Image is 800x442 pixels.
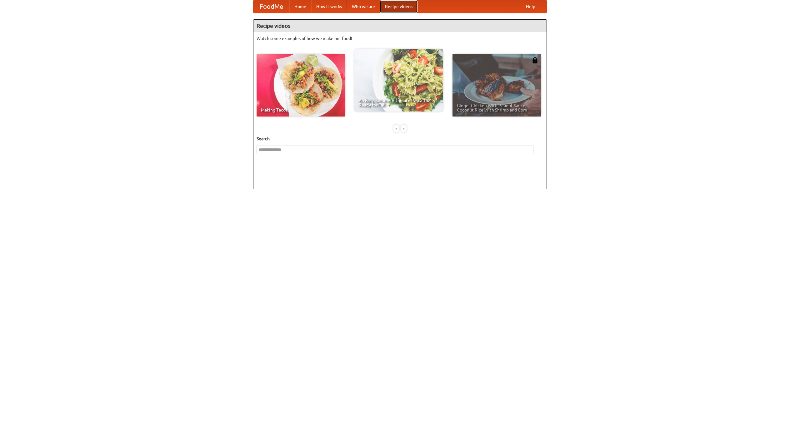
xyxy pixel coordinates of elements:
a: How it works [311,0,347,13]
h4: Recipe videos [253,20,547,32]
span: An Easy, Summery Tomato Pasta That's Ready for Fall [359,98,439,107]
a: Recipe videos [380,0,417,13]
img: 483408.png [532,57,538,63]
span: Making Tacos [261,108,341,112]
div: « [393,125,399,132]
a: FoodMe [253,0,289,13]
a: An Easy, Summery Tomato Pasta That's Ready for Fall [354,49,443,112]
a: Help [521,0,540,13]
a: Making Tacos [257,54,345,117]
a: Home [289,0,311,13]
a: Who we are [347,0,380,13]
p: Watch some examples of how we make our food! [257,35,543,42]
h5: Search [257,136,543,142]
div: » [401,125,407,132]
